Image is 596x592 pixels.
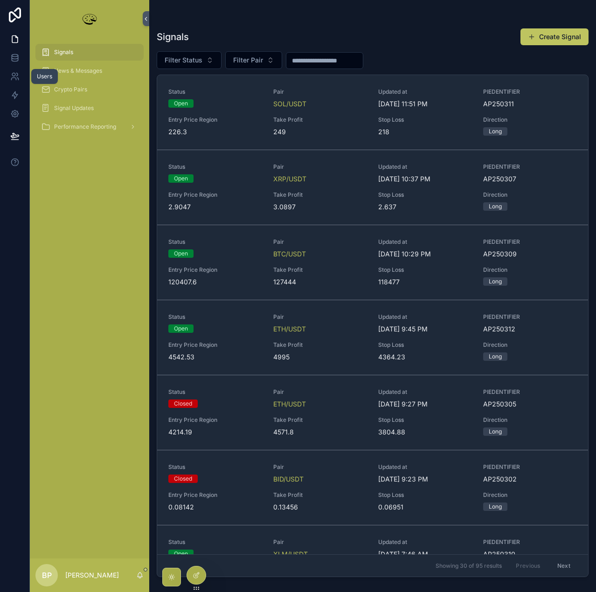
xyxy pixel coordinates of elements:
[378,313,472,321] span: Updated at
[37,73,52,80] div: Users
[378,238,472,246] span: Updated at
[378,116,472,124] span: Stop Loss
[273,324,306,334] a: ETH/USDT
[35,100,144,117] a: Signal Updates
[483,550,577,559] span: AP250310
[168,191,262,199] span: Entry Price Region
[378,163,472,171] span: Updated at
[168,341,262,349] span: Entry Price Region
[483,249,577,259] span: AP250309
[378,352,472,362] span: 4364.23
[273,127,367,137] span: 249
[489,503,502,511] div: Long
[378,388,472,396] span: Updated at
[378,463,472,471] span: Updated at
[378,202,472,212] span: 2.637
[378,249,472,259] span: [DATE] 10:29 PM
[483,341,577,349] span: Direction
[168,538,262,546] span: Status
[168,491,262,499] span: Entry Price Region
[273,202,367,212] span: 3.0897
[168,427,262,437] span: 4214.19
[378,491,472,499] span: Stop Loss
[273,399,306,409] a: ETH/USDT
[273,538,367,546] span: Pair
[174,399,192,408] div: Closed
[157,225,588,300] a: StatusOpenPairBTC/USDTUpdated at[DATE] 10:29 PMPIEDENTIFIERAP250309Entry Price Region120407.6Take...
[378,174,472,184] span: [DATE] 10:37 PM
[35,44,144,61] a: Signals
[157,375,588,450] a: StatusClosedPairETH/USDTUpdated at[DATE] 9:27 PMPIEDENTIFIERAP250305Entry Price Region4214.19Take...
[483,538,577,546] span: PIEDENTIFIER
[378,99,472,109] span: [DATE] 11:51 PM
[483,116,577,124] span: Direction
[174,249,188,258] div: Open
[273,191,367,199] span: Take Profit
[157,150,588,225] a: StatusOpenPairXRP/USDTUpdated at[DATE] 10:37 PMPIEDENTIFIERAP250307Entry Price Region2.9047Take P...
[273,277,367,287] span: 127444
[35,62,144,79] a: News & Messages
[273,352,367,362] span: 4995
[378,503,472,512] span: 0.06951
[378,191,472,199] span: Stop Loss
[273,463,367,471] span: Pair
[225,51,282,69] button: Select Button
[157,75,588,150] a: StatusOpenPairSOL/USDTUpdated at[DATE] 11:51 PMPIEDENTIFIERAP250311Entry Price Region226.3Take Pr...
[54,48,73,56] span: Signals
[378,475,472,484] span: [DATE] 9:23 PM
[30,37,149,147] div: scrollable content
[483,388,577,396] span: PIEDENTIFIER
[174,550,188,558] div: Open
[378,416,472,424] span: Stop Loss
[483,99,577,109] span: AP250311
[168,388,262,396] span: Status
[65,571,119,580] p: [PERSON_NAME]
[168,463,262,471] span: Status
[174,99,188,108] div: Open
[273,266,367,274] span: Take Profit
[273,99,306,109] a: SOL/USDT
[483,463,577,471] span: PIEDENTIFIER
[273,174,306,184] a: XRP/USDT
[273,313,367,321] span: Pair
[273,238,367,246] span: Pair
[489,277,502,286] div: Long
[483,313,577,321] span: PIEDENTIFIER
[483,475,577,484] span: AP250302
[378,127,472,137] span: 218
[378,324,472,334] span: [DATE] 9:45 PM
[273,88,367,96] span: Pair
[273,491,367,499] span: Take Profit
[174,324,188,333] div: Open
[80,11,99,26] img: App logo
[273,249,306,259] a: BTC/USDT
[489,352,502,361] div: Long
[378,427,472,437] span: 3804.88
[273,475,304,484] a: BID/USDT
[378,266,472,274] span: Stop Loss
[165,55,202,65] span: Filter Status
[273,163,367,171] span: Pair
[551,558,577,573] button: Next
[168,313,262,321] span: Status
[54,67,102,75] span: News & Messages
[157,450,588,525] a: StatusClosedPairBID/USDTUpdated at[DATE] 9:23 PMPIEDENTIFIERAP250302Entry Price Region0.08142Take...
[35,81,144,98] a: Crypto Pairs
[54,123,116,131] span: Performance Reporting
[378,88,472,96] span: Updated at
[520,28,589,45] button: Create Signal
[483,163,577,171] span: PIEDENTIFIER
[168,116,262,124] span: Entry Price Region
[378,550,472,559] span: [DATE] 7:46 AM
[273,503,367,512] span: 0.13456
[157,30,189,43] h1: Signals
[168,277,262,287] span: 120407.6
[273,416,367,424] span: Take Profit
[174,174,188,183] div: Open
[54,86,87,93] span: Crypto Pairs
